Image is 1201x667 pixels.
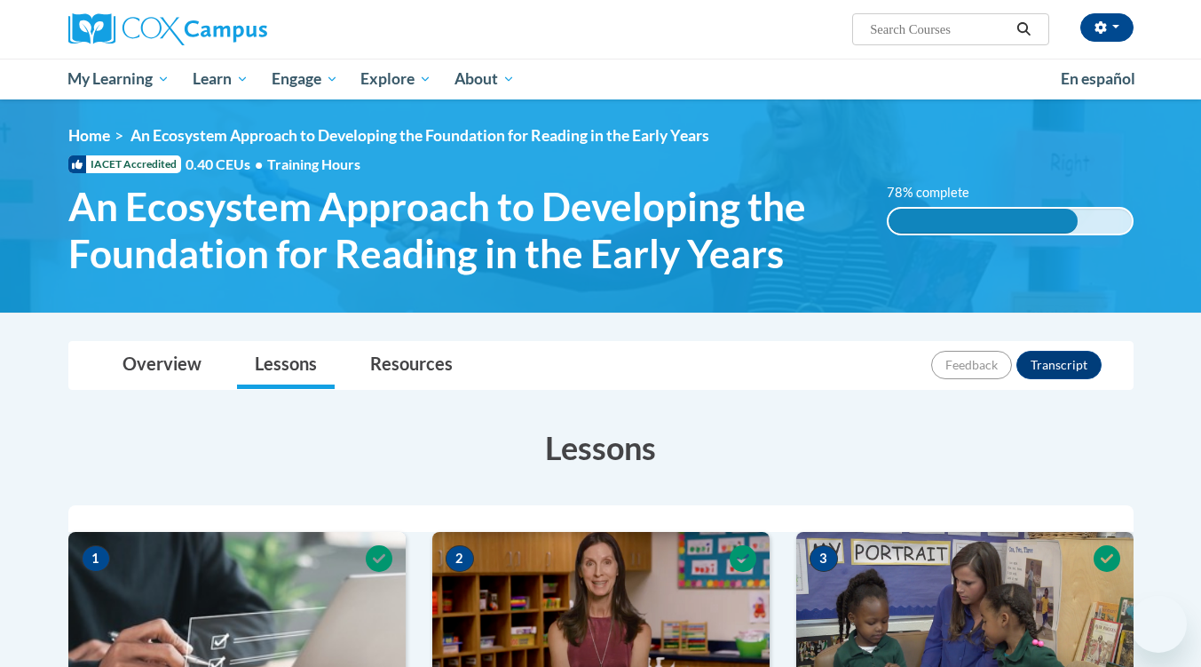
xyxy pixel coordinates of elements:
a: Learn [181,59,260,99]
span: An Ecosystem Approach to Developing the Foundation for Reading in the Early Years [68,183,861,277]
h3: Lessons [68,425,1134,470]
a: Overview [105,342,219,389]
a: Explore [349,59,443,99]
span: My Learning [67,68,170,90]
div: 78% complete [889,209,1078,234]
span: IACET Accredited [68,155,181,173]
span: 3 [810,545,838,572]
span: 2 [446,545,474,572]
a: My Learning [57,59,182,99]
a: Lessons [237,342,335,389]
span: 0.40 CEUs [186,155,267,174]
span: Learn [193,68,249,90]
a: About [443,59,526,99]
span: Training Hours [267,155,360,172]
a: Home [68,126,110,145]
a: En español [1049,60,1147,98]
img: Cox Campus [68,13,267,45]
a: Resources [352,342,470,389]
a: Engage [260,59,350,99]
button: Search [1010,19,1037,40]
span: An Ecosystem Approach to Developing the Foundation for Reading in the Early Years [130,126,709,145]
span: Engage [272,68,338,90]
a: Cox Campus [68,13,406,45]
label: 78% complete [887,183,989,202]
span: Explore [360,68,431,90]
button: Account Settings [1080,13,1134,42]
span: About [454,68,515,90]
button: Transcript [1016,351,1102,379]
input: Search Courses [868,19,1010,40]
span: 1 [82,545,110,572]
iframe: Button to launch messaging window [1130,596,1187,653]
button: Feedback [931,351,1012,379]
span: En español [1061,69,1135,88]
div: Main menu [42,59,1160,99]
span: • [255,155,263,172]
